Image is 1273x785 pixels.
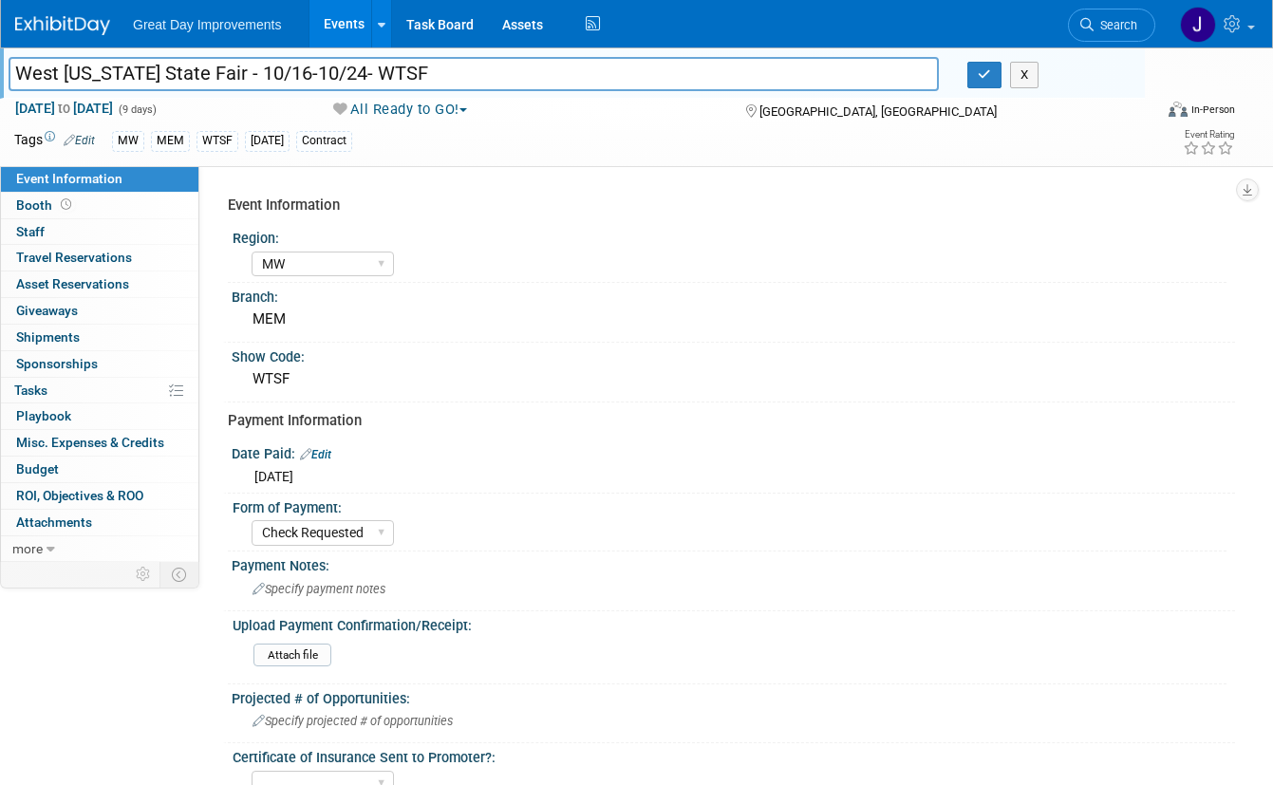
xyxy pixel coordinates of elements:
a: Asset Reservations [1,271,198,297]
div: Upload Payment Confirmation/Receipt: [233,611,1226,635]
a: Search [1068,9,1155,42]
a: Event Information [1,166,198,192]
span: Specify projected # of opportunities [253,714,453,728]
div: In-Person [1190,103,1235,117]
div: Payment Notes: [232,551,1235,575]
span: [DATE] [DATE] [14,100,114,117]
button: All Ready to GO! [327,100,475,120]
span: (9 days) [117,103,157,116]
span: Playbook [16,408,71,423]
a: Misc. Expenses & Credits [1,430,198,456]
div: MEM [151,131,190,151]
span: Travel Reservations [16,250,132,265]
span: Attachments [16,514,92,530]
img: ExhibitDay [15,16,110,35]
span: Asset Reservations [16,276,129,291]
span: Shipments [16,329,80,345]
a: Tasks [1,378,198,403]
a: more [1,536,198,562]
span: Giveaways [16,303,78,318]
div: WTSF [197,131,238,151]
a: Edit [64,134,95,147]
td: Tags [14,130,95,152]
a: Attachments [1,510,198,535]
div: Event Information [228,196,1221,215]
span: Specify payment notes [253,582,385,596]
a: Playbook [1,403,198,429]
img: Format-Inperson.png [1169,102,1188,117]
div: Certificate of Insurance Sent to Promoter?: [233,743,1226,767]
span: to [55,101,73,116]
span: Staff [16,224,45,239]
span: Booth not reserved yet [57,197,75,212]
a: Booth [1,193,198,218]
div: MEM [246,305,1221,334]
span: [GEOGRAPHIC_DATA], [GEOGRAPHIC_DATA] [759,104,997,119]
a: Sponsorships [1,351,198,377]
button: X [1010,62,1039,88]
div: Event Format [1056,99,1235,127]
td: Toggle Event Tabs [160,562,199,587]
span: [DATE] [254,469,293,484]
img: Jennifer Hockstra [1180,7,1216,43]
div: Payment Information [228,411,1221,431]
span: Tasks [14,383,47,398]
span: Budget [16,461,59,477]
div: WTSF [246,364,1221,394]
span: ROI, Objectives & ROO [16,488,143,503]
span: Event Information [16,171,122,186]
span: Booth [16,197,75,213]
a: Staff [1,219,198,245]
div: Projected # of Opportunities: [232,684,1235,708]
div: Event Rating [1183,130,1234,140]
a: Travel Reservations [1,245,198,271]
div: Contract [296,131,352,151]
td: Personalize Event Tab Strip [127,562,160,587]
a: Edit [300,448,331,461]
div: Form of Payment: [233,494,1226,517]
a: Budget [1,457,198,482]
span: Search [1094,18,1137,32]
span: Great Day Improvements [133,17,281,32]
span: more [12,541,43,556]
a: ROI, Objectives & ROO [1,483,198,509]
a: Giveaways [1,298,198,324]
span: Sponsorships [16,356,98,371]
div: MW [112,131,144,151]
span: Misc. Expenses & Credits [16,435,164,450]
a: Shipments [1,325,198,350]
div: Show Code: [232,343,1235,366]
div: Date Paid: [232,439,1235,464]
div: [DATE] [245,131,290,151]
div: Region: [233,224,1226,248]
div: Branch: [232,283,1235,307]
